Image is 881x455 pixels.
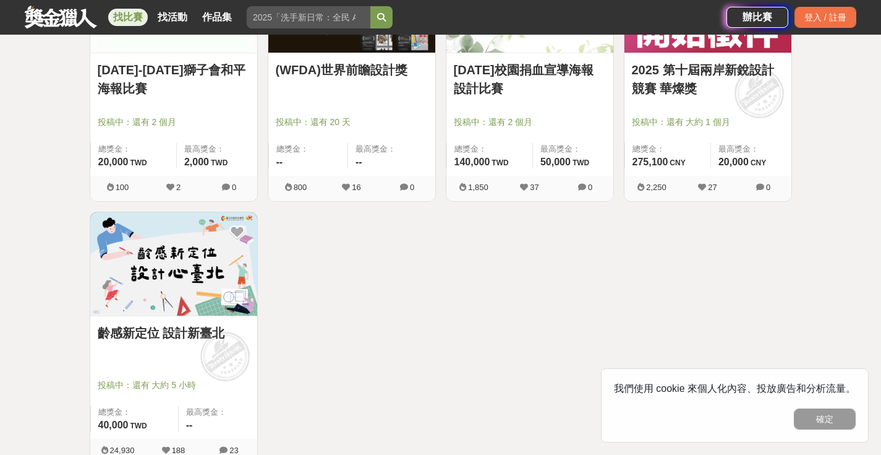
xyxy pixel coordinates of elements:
[614,383,856,394] span: 我們使用 cookie 來個人化內容、投放廣告和分析流量。
[670,158,685,167] span: CNY
[294,183,307,192] span: 800
[172,446,185,455] span: 188
[98,143,169,155] span: 總獎金：
[794,7,856,28] div: 登入 / 註冊
[718,157,749,167] span: 20,000
[276,157,283,167] span: --
[276,61,428,79] a: (WFDA)世界前瞻設計獎
[454,143,525,155] span: 總獎金：
[153,9,192,26] a: 找活動
[540,157,571,167] span: 50,000
[708,183,717,192] span: 27
[197,9,237,26] a: 作品集
[632,157,668,167] span: 275,100
[98,420,129,430] span: 40,000
[751,158,766,167] span: CNY
[110,446,135,455] span: 24,930
[540,143,606,155] span: 最高獎金：
[90,212,257,316] img: Cover Image
[98,157,129,167] span: 20,000
[468,183,488,192] span: 1,850
[229,446,238,455] span: 23
[276,116,428,129] span: 投稿中：還有 20 天
[572,158,589,167] span: TWD
[98,61,250,98] a: [DATE]-[DATE]獅子會和平海報比賽
[530,183,538,192] span: 37
[646,183,666,192] span: 2,250
[98,379,250,392] span: 投稿中：還有 大約 5 小時
[794,409,856,430] button: 確定
[454,157,490,167] span: 140,000
[766,183,770,192] span: 0
[98,116,250,129] span: 投稿中：還有 2 個月
[186,420,193,430] span: --
[98,324,250,342] a: 齡感新定位 設計新臺北
[247,6,370,28] input: 2025「洗手新日常：全民 ALL IN」洗手歌全台徵選
[454,61,606,98] a: [DATE]校園捐血宣導海報設計比賽
[410,183,414,192] span: 0
[632,143,703,155] span: 總獎金：
[108,9,148,26] a: 找比賽
[232,183,236,192] span: 0
[276,143,341,155] span: 總獎金：
[186,406,250,418] span: 最高獎金：
[176,183,181,192] span: 2
[632,61,784,98] a: 2025 第十屆兩岸新銳設計競賽 華燦獎
[492,158,508,167] span: TWD
[211,158,228,167] span: TWD
[116,183,129,192] span: 100
[130,158,147,167] span: TWD
[90,212,257,316] a: Cover Image
[632,116,784,129] span: 投稿中：還有 大約 1 個月
[184,157,209,167] span: 2,000
[184,143,250,155] span: 最高獎金：
[454,116,606,129] span: 投稿中：還有 2 個月
[588,183,592,192] span: 0
[355,143,428,155] span: 最高獎金：
[352,183,360,192] span: 16
[355,157,362,167] span: --
[718,143,784,155] span: 最高獎金：
[98,406,171,418] span: 總獎金：
[130,422,147,430] span: TWD
[726,7,788,28] a: 辦比賽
